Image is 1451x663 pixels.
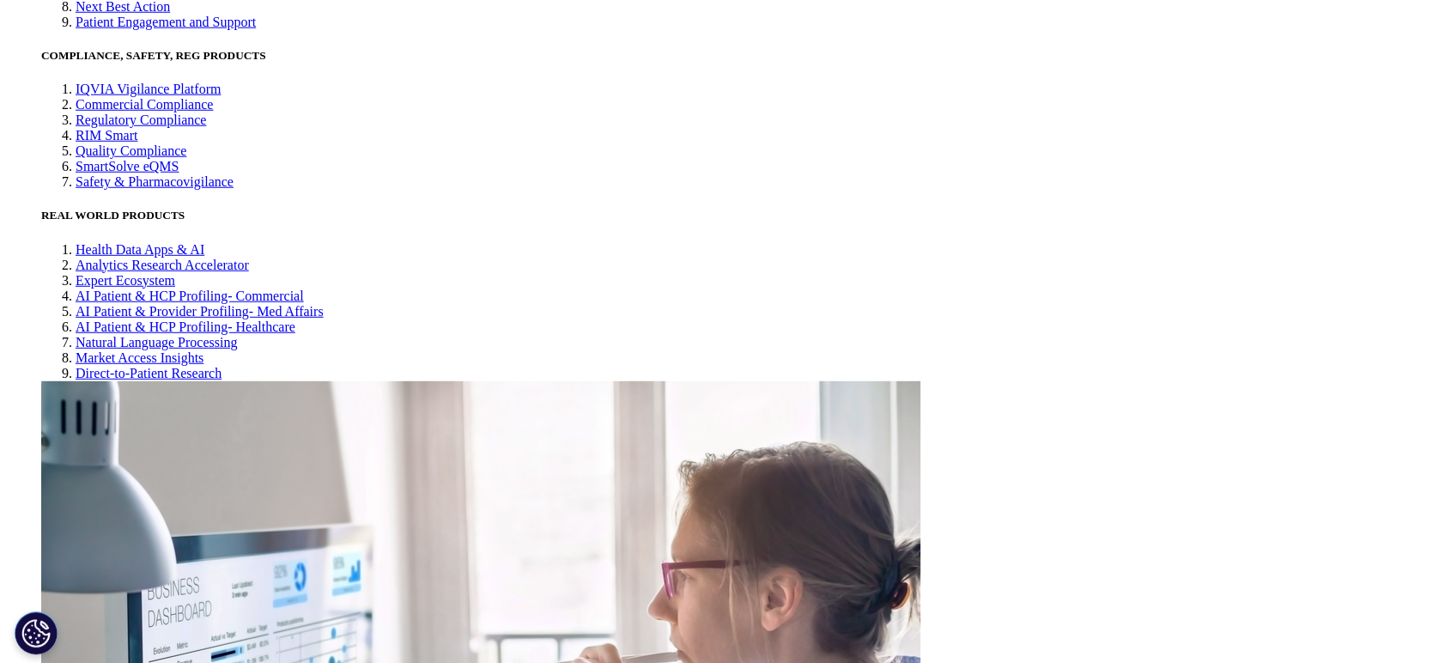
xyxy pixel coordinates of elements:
[76,335,237,350] a: Natural Language Processing
[76,366,222,380] a: Direct-to-Patient Research
[76,289,304,303] a: AI Patient & HCP Profiling- Commercial
[76,143,186,158] a: Quality Compliance
[76,97,213,112] a: Commercial Compliance
[76,273,175,288] a: Expert Ecosystem​
[76,113,206,127] a: Regulatory Compliance
[76,128,137,143] a: RIM Smart
[41,209,1444,222] h5: REAL WORLD PRODUCTS
[76,174,234,189] a: Safety & Pharmacovigilance
[76,304,324,319] a: AI Patient & Provider Profiling- Med Affairs​
[76,15,256,29] a: Patient Engagement and Support
[76,350,203,365] a: Market Access Insights
[76,258,249,272] a: Analytics Research Accelerator​
[15,611,58,654] button: Настройки файлов cookie
[76,319,295,334] a: AI Patient & HCP Profiling- Healthcare​
[76,82,221,96] a: IQVIA Vigilance Platform
[41,49,1444,63] h5: COMPLIANCE, SAFETY, REG PRODUCTS
[76,242,204,257] a: Health Data Apps & AI
[76,159,179,173] a: SmartSolve eQMS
